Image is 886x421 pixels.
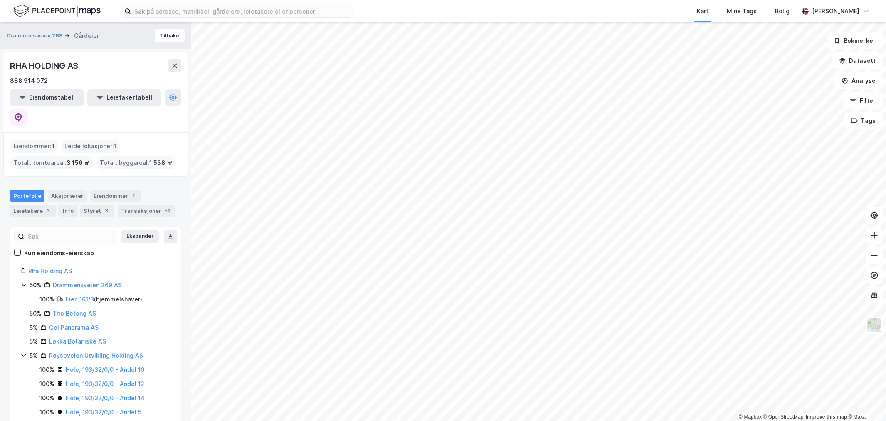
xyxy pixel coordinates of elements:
[812,6,859,16] div: [PERSON_NAME]
[53,281,122,289] a: Drammensveien 269 AS
[10,205,56,217] div: Leietakere
[49,352,143,359] a: Røyseveien Utvikling Holding AS
[103,207,111,215] div: 3
[49,324,99,331] a: Gol Panorama AS
[13,4,101,18] img: logo.f888ab2527a4732fd821a326f86c7f29.svg
[49,338,106,345] a: Løkka Botaniske AS
[66,366,144,373] a: Hole, 193/32/0/0 - Andel 10
[727,6,757,16] div: Mine Tags
[52,141,54,151] span: 1
[114,141,117,151] span: 1
[118,205,175,217] div: Transaksjoner
[844,381,886,421] iframe: Chat Widget
[155,29,185,42] button: Tilbake
[10,156,93,169] div: Totalt tomteareal :
[844,112,883,129] button: Tags
[834,72,883,89] button: Analyse
[739,414,762,420] a: Mapbox
[10,76,48,86] div: 888 914 072
[10,190,44,202] div: Portefølje
[10,59,80,72] div: RHA HOLDING AS
[30,323,38,333] div: 5%
[80,205,114,217] div: Styret
[30,351,38,361] div: 5%
[66,294,142,304] div: ( hjemmelshaver )
[39,407,54,417] div: 100%
[74,31,99,41] div: Gårdeier
[66,409,141,416] a: Hole, 193/32/0/0 - Andel 5
[131,5,353,17] input: Søk på adresse, matrikkel, gårdeiere, leietakere eller personer
[843,92,883,109] button: Filter
[28,267,72,274] a: Rha Holding AS
[39,294,54,304] div: 100%
[66,296,94,303] a: Lier, 161/3
[866,317,882,333] img: Z
[30,336,38,346] div: 5%
[163,207,172,215] div: 52
[48,190,87,202] div: Aksjonærer
[67,158,90,168] span: 3 156 ㎡
[96,156,176,169] div: Totalt byggareal :
[44,207,53,215] div: 3
[844,381,886,421] div: Kontrollprogram for chat
[66,394,145,401] a: Hole, 193/32/0/0 - Andel 14
[66,380,144,387] a: Hole, 193/32/0/0 - Andel 12
[832,52,883,69] button: Datasett
[53,310,96,317] a: Trio Betong AS
[39,379,54,389] div: 100%
[775,6,790,16] div: Bolig
[61,140,120,153] div: Leide lokasjoner :
[130,192,138,200] div: 1
[30,280,42,290] div: 50%
[39,365,54,375] div: 100%
[87,89,161,106] button: Leietakertabell
[697,6,708,16] div: Kart
[25,230,116,243] input: Søk
[806,414,847,420] a: Improve this map
[10,140,58,153] div: Eiendommer :
[90,190,141,202] div: Eiendommer
[30,309,42,319] div: 50%
[10,89,84,106] button: Eiendomstabell
[149,158,173,168] span: 1 538 ㎡
[763,414,804,420] a: OpenStreetMap
[827,32,883,49] button: Bokmerker
[7,32,64,40] button: Drammensveien 269
[59,205,77,217] div: Info
[121,230,159,243] button: Ekspander
[39,393,54,403] div: 100%
[24,248,94,258] div: Kun eiendoms-eierskap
